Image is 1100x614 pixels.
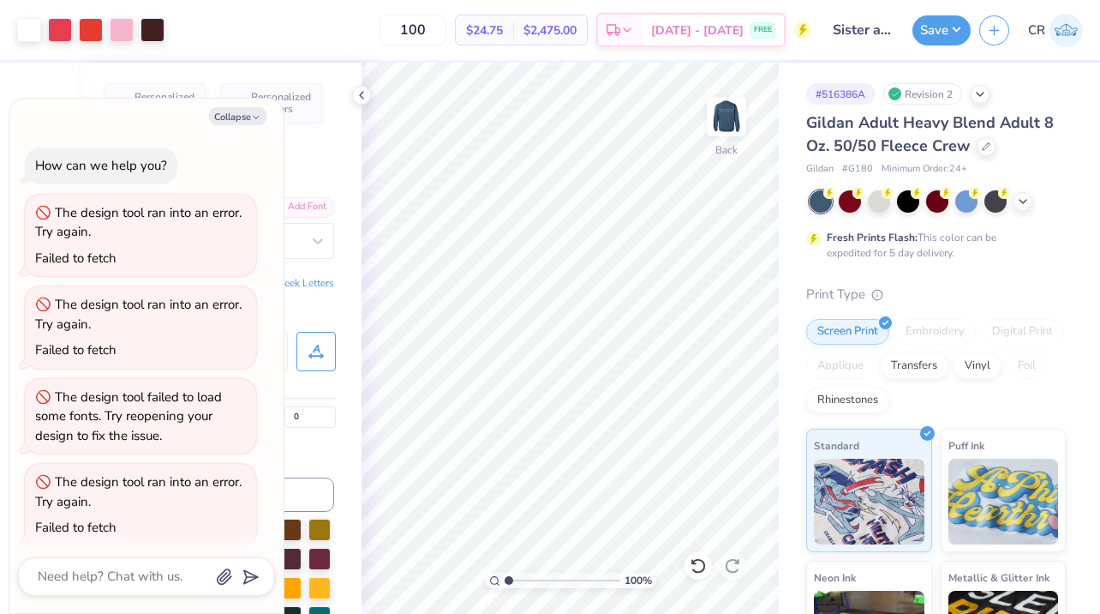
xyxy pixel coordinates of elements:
[806,83,875,105] div: # 516386A
[806,353,875,379] div: Applique
[135,91,195,115] span: Personalized Names
[806,388,889,413] div: Rhinestones
[806,112,1054,156] span: Gildan Adult Heavy Blend Adult 8 Oz. 50/50 Fleece Crew
[651,21,744,39] span: [DATE] - [DATE]
[266,197,334,217] div: Add Font
[912,15,971,45] button: Save
[948,459,1059,545] img: Puff Ink
[806,162,834,177] span: Gildan
[827,230,1037,261] div: This color can be expedited for 5 day delivery.
[814,436,859,454] span: Standard
[35,519,117,536] div: Failed to fetch
[1007,353,1047,379] div: Foil
[954,353,1001,379] div: Vinyl
[814,569,856,587] span: Neon Ink
[820,13,904,47] input: Untitled Design
[709,99,744,134] img: Back
[523,21,577,39] span: $2,475.00
[827,231,918,244] strong: Fresh Prints Flash:
[35,341,117,358] div: Failed to fetch
[35,388,222,444] div: The design tool failed to load some fonts. Try reopening your design to fix the issue.
[715,142,738,158] div: Back
[1028,14,1083,47] a: CR
[35,204,242,241] div: The design tool ran into an error. Try again.
[251,91,312,115] span: Personalized Numbers
[625,573,652,588] span: 100 %
[1049,14,1083,47] img: Cambry Rutherford
[35,473,242,510] div: The design tool ran into an error. Try again.
[883,83,962,105] div: Revision 2
[1028,21,1045,40] span: CR
[209,107,266,125] button: Collapse
[754,24,772,36] span: FREE
[948,436,984,454] span: Puff Ink
[806,319,889,345] div: Screen Print
[35,296,242,333] div: The design tool ran into an error. Try again.
[894,319,976,345] div: Embroidery
[466,21,503,39] span: $24.75
[948,569,1049,587] span: Metallic & Glitter Ink
[880,353,948,379] div: Transfers
[35,157,167,174] div: How can we help you?
[806,285,1066,304] div: Print Type
[882,162,967,177] span: Minimum Order: 24 +
[380,15,446,45] input: – –
[35,250,117,267] div: Failed to fetch
[842,162,873,177] span: # G180
[814,459,924,545] img: Standard
[981,319,1064,345] div: Digital Print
